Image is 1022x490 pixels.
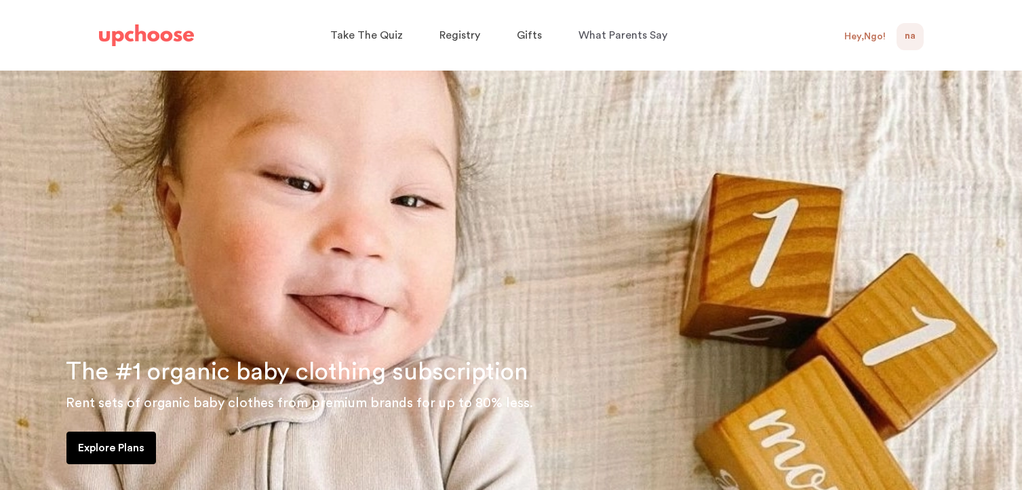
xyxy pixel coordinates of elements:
[66,432,156,464] a: Explore Plans
[439,30,480,41] span: Registry
[578,22,671,49] a: What Parents Say
[517,22,546,49] a: Gifts
[905,29,916,45] span: NA
[844,31,886,43] div: Hey, Ngo !
[66,360,528,384] span: The #1 organic baby clothing subscription
[66,392,1006,414] p: Rent sets of organic baby clothes from premium brands for up to 80% less.
[330,30,403,41] span: Take The Quiz
[330,22,407,49] a: Take The Quiz
[517,30,542,41] span: Gifts
[99,24,194,46] img: UpChoose
[439,22,484,49] a: Registry
[578,30,667,41] span: What Parents Say
[99,22,194,50] a: UpChoose
[78,440,144,456] p: Explore Plans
